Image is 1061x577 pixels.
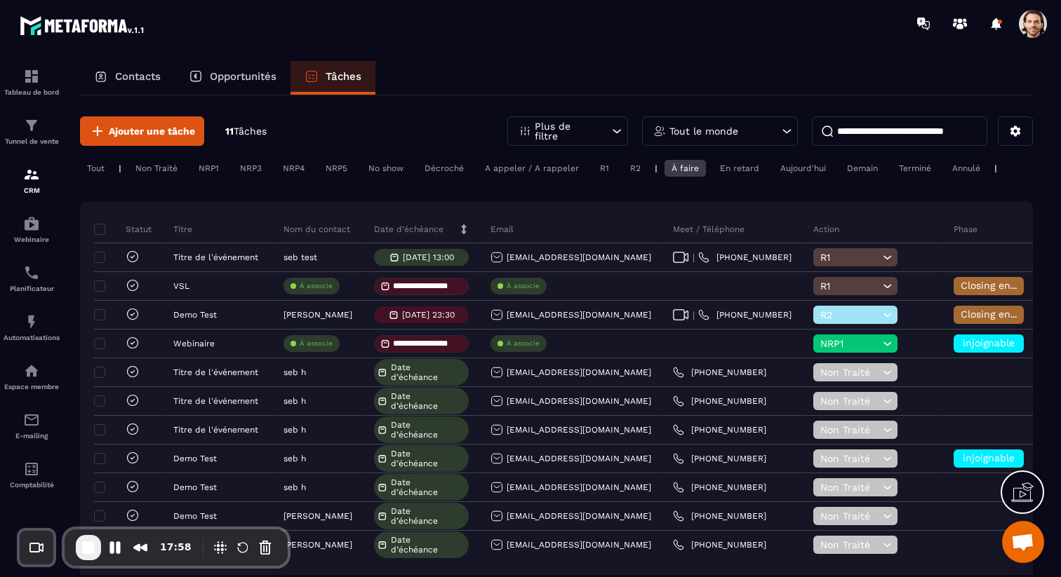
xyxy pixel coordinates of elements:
[4,186,60,194] p: CRM
[4,432,60,440] p: E-mailing
[225,125,267,138] p: 11
[1002,521,1044,563] a: Ouvrir le chat
[623,160,648,177] div: R2
[23,461,40,477] img: accountant
[391,506,465,526] span: Date d’échéance
[418,160,471,177] div: Décroché
[80,116,204,146] button: Ajouter une tâche
[593,160,616,177] div: R1
[673,482,766,493] a: [PHONE_NUMBER]
[23,68,40,85] img: formation
[820,395,879,407] span: Non Traité
[175,61,291,95] a: Opportunités
[173,454,217,463] p: Demo Test
[954,224,977,235] p: Phase
[283,454,306,463] p: seb h
[23,264,40,281] img: scheduler
[403,252,454,262] p: [DATE] 13:00
[4,285,60,292] p: Planificateur
[673,539,766,550] a: [PHONE_NUMBER]
[283,367,306,377] p: seb h
[210,70,276,83] p: Opportunités
[820,510,879,522] span: Non Traité
[820,280,879,292] span: R1
[283,425,306,435] p: seb h
[945,160,987,177] div: Annulé
[4,57,60,107] a: formationformationTableau de bord
[813,224,839,235] p: Action
[478,160,586,177] div: A appeler / A rappeler
[234,125,267,137] span: Tâches
[23,313,40,330] img: automations
[391,362,465,382] span: Date d’échéance
[23,362,40,379] img: automations
[4,401,60,450] a: emailemailE-mailing
[698,309,792,320] a: [PHONE_NUMBER]
[669,126,738,136] p: Tout le monde
[173,367,258,377] p: Titre de l'événement
[693,252,695,263] span: |
[374,224,443,235] p: Date d’échéance
[961,308,1041,320] span: Closing en cours
[4,88,60,96] p: Tableau de bord
[673,453,766,464] a: [PHONE_NUMBER]
[665,160,706,177] div: À faire
[673,224,745,235] p: Meet / Téléphone
[283,540,352,550] p: [PERSON_NAME]
[693,310,695,320] span: |
[173,310,217,320] p: Demo Test
[173,425,258,435] p: Titre de l'événement
[283,482,306,492] p: seb h
[673,395,766,407] a: [PHONE_NUMBER]
[773,160,833,177] div: Aujourd'hui
[23,166,40,183] img: formation
[283,396,306,406] p: seb h
[655,163,658,173] p: |
[80,160,112,177] div: Tout
[4,107,60,156] a: formationformationTunnel de vente
[673,367,766,378] a: [PHONE_NUMBER]
[23,412,40,428] img: email
[173,224,192,235] p: Titre
[4,450,60,499] a: accountantaccountantComptabilité
[4,205,60,254] a: automationsautomationsWebinaire
[23,117,40,134] img: formation
[283,310,352,320] p: [PERSON_NAME]
[326,70,361,83] p: Tâches
[173,396,258,406] p: Titre de l'événement
[98,224,152,235] p: Statut
[20,13,146,38] img: logo
[80,61,175,95] a: Contacts
[713,160,766,177] div: En retard
[698,252,792,263] a: [PHONE_NUMBER]
[173,252,258,262] p: Titre de l'événement
[820,539,879,550] span: Non Traité
[820,309,879,320] span: R2
[4,303,60,352] a: automationsautomationsAutomatisations
[283,252,317,262] p: seb test
[115,70,161,83] p: Contacts
[673,424,766,435] a: [PHONE_NUMBER]
[173,339,215,348] p: Webinaire
[4,334,60,341] p: Automatisations
[391,477,465,497] span: Date d’échéance
[963,337,1015,348] span: injoignable
[4,137,60,145] p: Tunnel de vente
[192,160,226,177] div: NRP1
[820,338,879,349] span: NRP1
[507,339,540,348] p: À associe
[961,280,1041,291] span: Closing en cours
[233,160,269,177] div: NRP3
[820,482,879,493] span: Non Traité
[391,391,465,411] span: Date d’échéance
[402,310,455,320] p: [DATE] 23:30
[840,160,885,177] div: Demain
[391,420,465,440] span: Date d’échéance
[892,160,938,177] div: Terminé
[4,481,60,489] p: Comptabilité
[4,254,60,303] a: schedulerschedulerPlanificateur
[300,339,333,348] p: À associe
[291,61,375,95] a: Tâches
[361,160,411,177] div: No show
[507,281,540,291] p: À associe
